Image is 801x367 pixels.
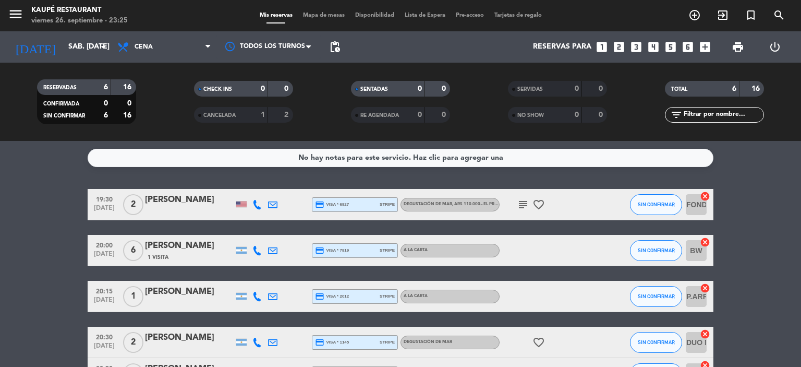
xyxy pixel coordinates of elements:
[404,202,686,206] span: Degustación de Mar
[717,9,729,21] i: exit_to_app
[700,191,710,202] i: cancel
[8,35,63,58] i: [DATE]
[284,111,290,119] strong: 2
[104,100,108,107] strong: 0
[688,9,701,21] i: add_circle_outline
[418,85,422,92] strong: 0
[148,253,168,262] span: 1 Visita
[91,330,117,342] span: 20:30
[315,338,349,347] span: visa * 1145
[380,339,395,346] span: stripe
[123,332,143,353] span: 2
[203,87,232,92] span: CHECK INS
[360,113,399,118] span: RE AGENDADA
[671,87,687,92] span: TOTAL
[517,87,543,92] span: SERVIDAS
[91,342,117,354] span: [DATE]
[43,101,79,106] span: CONFIRMADA
[31,16,128,26] div: viernes 26. septiembre - 23:25
[91,205,117,217] span: [DATE]
[97,41,110,53] i: arrow_drop_down
[91,285,117,297] span: 20:15
[315,200,349,209] span: visa * 6827
[751,85,762,92] strong: 16
[380,247,395,254] span: stripe
[298,13,350,18] span: Mapa de mesas
[8,6,23,26] button: menu
[533,43,591,51] span: Reservas para
[380,293,395,300] span: stripe
[91,239,117,251] span: 20:00
[630,194,682,215] button: SIN CONFIRMAR
[360,87,388,92] span: SENTADAS
[123,112,133,119] strong: 16
[732,85,736,92] strong: 6
[404,294,428,298] span: A LA CARTA
[698,40,712,54] i: add_box
[442,111,448,119] strong: 0
[630,286,682,307] button: SIN CONFIRMAR
[638,202,675,207] span: SIN CONFIRMAR
[452,202,686,206] span: , ARS 110.000.- El precio puede sufrir modificaciones sin previo aviso, únicamente a mesa completa
[700,283,710,293] i: cancel
[261,85,265,92] strong: 0
[769,41,781,53] i: power_settings_new
[451,13,489,18] span: Pre-acceso
[404,340,452,344] span: Degustación de Mar
[145,239,234,253] div: [PERSON_NAME]
[315,292,349,301] span: visa * 2012
[315,338,324,347] i: credit_card
[145,285,234,299] div: [PERSON_NAME]
[123,240,143,261] span: 6
[517,113,544,118] span: NO SHOW
[123,84,133,91] strong: 16
[629,40,643,54] i: looks_3
[638,339,675,345] span: SIN CONFIRMAR
[532,198,545,211] i: favorite_border
[203,113,236,118] span: CANCELADA
[380,201,395,208] span: stripe
[43,85,77,90] span: RESERVADAS
[104,84,108,91] strong: 6
[31,5,128,16] div: Kaupé Restaurant
[104,112,108,119] strong: 6
[575,111,579,119] strong: 0
[630,240,682,261] button: SIN CONFIRMAR
[135,43,153,51] span: Cena
[315,292,324,301] i: credit_card
[647,40,660,54] i: looks_4
[612,40,626,54] i: looks_two
[418,111,422,119] strong: 0
[145,331,234,345] div: [PERSON_NAME]
[145,193,234,207] div: [PERSON_NAME]
[773,9,785,21] i: search
[595,40,609,54] i: looks_one
[399,13,451,18] span: Lista de Espera
[404,248,428,252] span: A LA CARTA
[630,332,682,353] button: SIN CONFIRMAR
[329,41,341,53] span: pending_actions
[756,31,793,63] div: LOG OUT
[91,251,117,263] span: [DATE]
[284,85,290,92] strong: 0
[350,13,399,18] span: Disponibilidad
[315,246,324,255] i: credit_card
[127,100,133,107] strong: 0
[700,329,710,339] i: cancel
[670,109,683,121] i: filter_list
[442,85,448,92] strong: 0
[517,198,529,211] i: subject
[315,200,324,209] i: credit_card
[298,152,503,164] div: No hay notas para este servicio. Haz clic para agregar una
[638,247,675,253] span: SIN CONFIRMAR
[43,113,85,119] span: SIN CONFIRMAR
[254,13,298,18] span: Mis reservas
[638,293,675,299] span: SIN CONFIRMAR
[532,336,545,349] i: favorite_border
[745,9,757,21] i: turned_in_not
[575,85,579,92] strong: 0
[91,193,117,205] span: 19:30
[315,246,349,255] span: visa * 7819
[599,85,605,92] strong: 0
[599,111,605,119] strong: 0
